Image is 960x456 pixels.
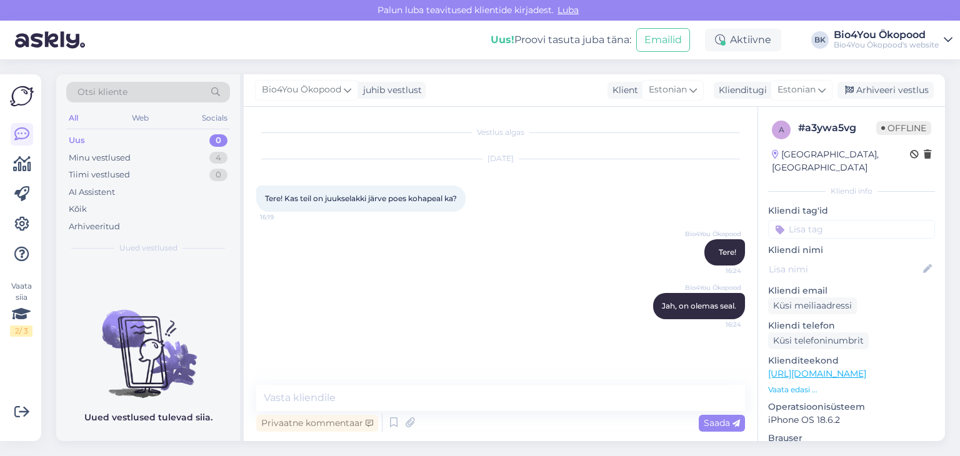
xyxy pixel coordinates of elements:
[209,169,227,181] div: 0
[491,32,631,47] div: Proovi tasuta juba täna:
[358,84,422,97] div: juhib vestlust
[768,220,935,239] input: Lisa tag
[129,110,151,126] div: Web
[768,384,935,395] p: Vaata edasi ...
[649,83,687,97] span: Estonian
[554,4,582,16] span: Luba
[209,134,227,147] div: 0
[811,31,829,49] div: BK
[10,325,32,337] div: 2 / 3
[837,82,934,99] div: Arhiveeri vestlus
[10,84,34,108] img: Askly Logo
[768,414,935,427] p: iPhone OS 18.6.2
[768,368,866,379] a: [URL][DOMAIN_NAME]
[768,319,935,332] p: Kliendi telefon
[768,186,935,197] div: Kliendi info
[69,169,130,181] div: Tiimi vestlused
[768,432,935,445] p: Brauser
[768,332,869,349] div: Küsi telefoninumbrit
[876,121,931,135] span: Offline
[119,242,177,254] span: Uued vestlused
[69,203,87,216] div: Kõik
[768,244,935,257] p: Kliendi nimi
[491,34,514,46] b: Uus!
[209,152,227,164] div: 4
[777,83,816,97] span: Estonian
[768,297,857,314] div: Küsi meiliaadressi
[636,28,690,52] button: Emailid
[768,354,935,367] p: Klienditeekond
[69,221,120,233] div: Arhiveeritud
[77,86,127,99] span: Otsi kliente
[704,417,740,429] span: Saada
[265,194,457,203] span: Tere! Kas teil on juukselakki järve poes kohapeal ka?
[69,134,85,147] div: Uus
[262,83,341,97] span: Bio4You Ökopood
[260,212,307,222] span: 16:19
[662,301,736,310] span: Jah, on olemas seal.
[719,247,736,257] span: Tere!
[798,121,876,136] div: # a3ywa5vg
[69,152,131,164] div: Minu vestlused
[768,400,935,414] p: Operatsioonisüsteem
[199,110,230,126] div: Socials
[56,287,240,400] img: No chats
[768,204,935,217] p: Kliendi tag'id
[10,280,32,337] div: Vaata siia
[834,30,939,40] div: Bio4You Ökopood
[694,266,741,275] span: 16:24
[685,229,741,239] span: Bio4You Ökopood
[705,29,781,51] div: Aktiivne
[256,153,745,164] div: [DATE]
[772,148,910,174] div: [GEOGRAPHIC_DATA], [GEOGRAPHIC_DATA]
[769,262,921,276] input: Lisa nimi
[685,283,741,292] span: Bio4You Ökopood
[779,125,784,134] span: a
[768,284,935,297] p: Kliendi email
[714,84,767,97] div: Klienditugi
[256,127,745,138] div: Vestlus algas
[834,40,939,50] div: Bio4You Ökopood's website
[694,320,741,329] span: 16:24
[607,84,638,97] div: Klient
[66,110,81,126] div: All
[69,186,115,199] div: AI Assistent
[834,30,952,50] a: Bio4You ÖkopoodBio4You Ökopood's website
[84,411,212,424] p: Uued vestlused tulevad siia.
[256,415,378,432] div: Privaatne kommentaar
